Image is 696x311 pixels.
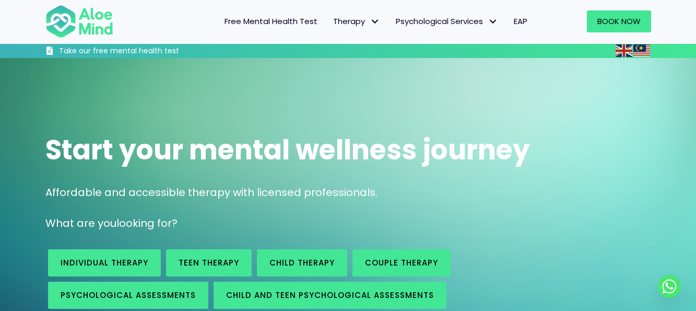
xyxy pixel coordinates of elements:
[587,10,651,32] a: Book Now
[48,282,208,309] a: Psychological assessments
[616,44,632,57] img: en
[368,14,383,29] span: Therapy: submenu
[486,14,501,29] span: Psychological Services: submenu
[616,44,633,56] a: English
[127,10,535,32] nav: Menu
[514,16,527,27] span: EAP
[396,16,498,27] span: Psychological Services
[325,10,388,32] a: TherapyTherapy: submenu
[61,257,148,268] span: Individual therapy
[45,185,651,200] p: Affordable and accessible therapy with licensed professionals.
[388,10,506,32] a: Psychological ServicesPsychological Services: submenu
[179,257,239,268] span: Teen Therapy
[597,16,641,27] span: Book Now
[633,44,651,56] a: Malay
[269,257,335,268] span: Child Therapy
[217,10,325,32] a: Free Mental Health Test
[214,282,446,309] a: Child and Teen Psychological assessments
[48,249,161,277] a: Individual therapy
[166,249,252,277] a: Teen Therapy
[226,290,434,301] span: Child and Teen Psychological assessments
[45,131,530,169] span: Start your mental wellness journey
[45,4,113,39] img: Aloe mind Logo
[45,216,116,231] span: What are you
[45,46,235,58] a: Take our free mental health test
[257,249,347,277] a: Child Therapy
[61,290,196,301] span: Psychological assessments
[225,16,317,27] span: Free Mental Health Test
[352,249,451,277] a: Couple therapy
[365,257,438,268] span: Couple therapy
[506,10,535,32] a: EAP
[658,275,681,298] a: Whatsapp
[333,16,380,27] span: Therapy
[633,44,650,57] img: ms
[116,216,178,231] span: looking for?
[59,46,235,56] h3: Take our free mental health test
